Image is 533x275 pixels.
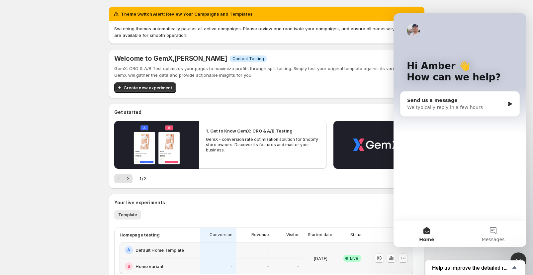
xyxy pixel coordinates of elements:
[128,264,130,269] h2: B
[114,121,199,169] button: Play video
[308,232,332,237] p: Started date
[114,65,419,78] p: GemX: CRO & A/B Test optimizes your pages to maximize profits through split testing. Simply test ...
[114,82,176,93] button: Create new experiment
[230,264,232,269] p: -
[394,13,526,247] iframe: Intercom live chat
[121,11,253,17] h2: Theme Switch Alert: Review Your Campaigns and Templates
[286,232,299,237] p: Visitor
[206,137,320,153] p: GemX - conversion rate optimization solution for Shopify store owners. Discover its features and ...
[123,174,133,183] button: Next
[350,232,363,237] p: Status
[432,264,518,272] button: Show survey - Help us improve the detailed report for A/B campaigns
[114,199,165,206] h3: Your live experiments
[139,175,146,182] span: 1 / 2
[114,109,141,116] h3: Get started
[120,231,160,238] p: Homepage testing
[432,265,510,271] span: Help us improve the detailed report for A/B campaigns
[251,232,269,237] p: Revenue
[297,247,299,253] p: -
[297,264,299,269] p: -
[127,247,130,253] h2: A
[114,174,133,183] nav: Pagination
[267,247,269,253] p: -
[206,128,293,134] h2: 1. Get to Know GemX: CRO & A/B Testing
[124,84,172,91] span: Create new experiment
[313,255,327,262] p: [DATE]
[267,264,269,269] p: -
[412,9,422,19] button: Dismiss notification
[232,56,264,61] span: Content Testing
[510,252,526,268] iframe: Intercom live chat
[114,54,227,62] h5: Welcome to GemX
[173,54,227,62] span: , [PERSON_NAME]
[230,247,232,253] p: -
[135,247,184,253] h2: Default Home Template
[135,263,163,270] h2: Home variant
[118,212,137,218] span: Template
[114,26,416,38] span: Switching themes automatically pauses all active campaigns. Please review and reactivate your cam...
[333,121,418,169] button: Play video
[350,256,358,261] span: Live
[210,232,232,237] p: Conversion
